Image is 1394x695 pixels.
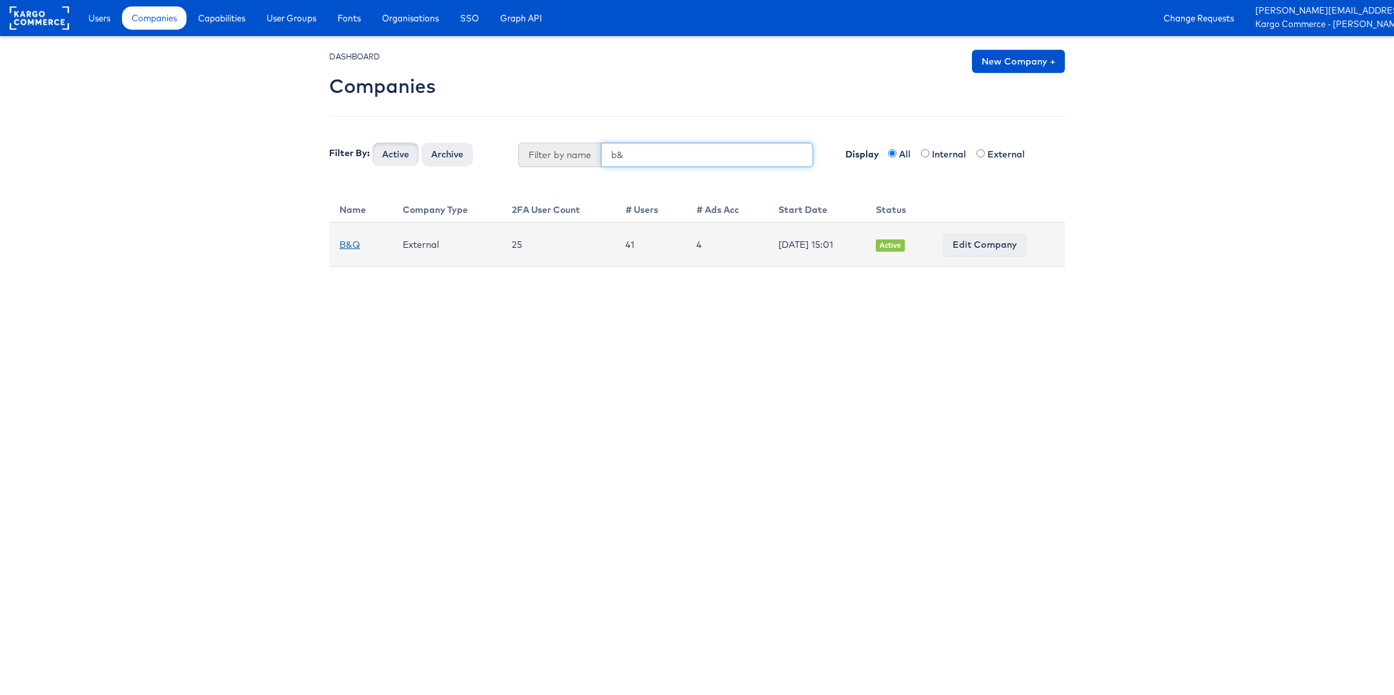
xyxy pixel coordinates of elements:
label: Filter By: [329,146,370,159]
a: Edit Company [943,233,1027,256]
th: # Ads Acc [686,193,769,223]
td: [DATE] 15:01 [768,223,865,267]
a: B&Q [339,239,360,250]
label: External [987,148,1033,161]
th: Name [329,193,392,223]
button: Active [372,143,419,166]
a: Users [79,6,120,30]
span: Organisations [382,12,439,25]
th: Start Date [768,193,865,223]
a: Graph API [490,6,552,30]
a: Change Requests [1154,6,1244,30]
a: Kargo Commerce - [PERSON_NAME] [1255,18,1384,32]
label: Internal [932,148,974,161]
th: 2FA User Count [501,193,615,223]
a: [PERSON_NAME][EMAIL_ADDRESS][PERSON_NAME][DOMAIN_NAME] [1255,5,1384,18]
span: Fonts [338,12,361,25]
td: 4 [686,223,769,267]
button: Archive [421,143,473,166]
label: All [899,148,918,161]
a: User Groups [257,6,326,30]
span: Capabilities [198,12,245,25]
span: Graph API [500,12,542,25]
span: User Groups [267,12,316,25]
th: # Users [615,193,686,223]
th: Status [865,193,933,223]
td: 41 [615,223,686,267]
label: Display [833,143,885,161]
span: Companies [132,12,177,25]
span: SSO [460,12,479,25]
span: Filter by name [518,143,601,167]
a: New Company + [972,50,1065,73]
a: Fonts [328,6,370,30]
a: Companies [122,6,187,30]
span: Users [88,12,110,25]
a: Capabilities [188,6,255,30]
h2: Companies [329,76,436,97]
th: Company Type [392,193,502,223]
small: DASHBOARD [329,52,380,61]
a: Organisations [372,6,449,30]
span: Active [876,239,905,252]
td: External [392,223,502,267]
td: 25 [501,223,615,267]
a: SSO [450,6,489,30]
